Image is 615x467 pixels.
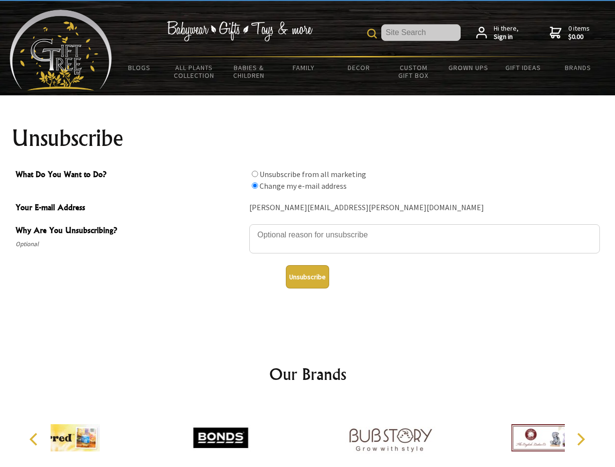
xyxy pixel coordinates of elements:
a: 0 items$0.00 [550,24,590,41]
img: Babywear - Gifts - Toys & more [167,21,313,41]
img: product search [367,29,377,38]
a: Hi there,Sign in [476,24,519,41]
span: 0 items [568,24,590,41]
span: What Do You Want to Do? [16,168,244,182]
input: What Do You Want to Do? [252,171,258,177]
span: Why Are You Unsubscribing? [16,224,244,238]
span: Hi there, [494,24,519,41]
button: Previous [24,429,46,450]
h1: Unsubscribe [12,126,604,150]
input: Site Search [381,24,461,41]
textarea: Why Are You Unsubscribing? [249,224,600,253]
a: Grown Ups [441,57,496,78]
a: BLOGS [112,57,167,78]
a: Family [277,57,332,78]
a: Brands [551,57,606,78]
img: Babyware - Gifts - Toys and more... [10,10,112,90]
span: Your E-mail Address [16,201,244,216]
label: Unsubscribe from all marketing [260,169,366,179]
div: [PERSON_NAME][EMAIL_ADDRESS][PERSON_NAME][DOMAIN_NAME] [249,200,600,216]
a: Gift Ideas [496,57,551,78]
a: Babies & Children [222,57,277,86]
strong: $0.00 [568,33,590,41]
label: Change my e-mail address [260,181,347,191]
h2: Our Brands [19,362,596,386]
a: All Plants Collection [167,57,222,86]
span: Optional [16,238,244,250]
a: Decor [331,57,386,78]
input: What Do You Want to Do? [252,182,258,189]
button: Next [570,429,591,450]
button: Unsubscribe [286,265,329,288]
strong: Sign in [494,33,519,41]
a: Custom Gift Box [386,57,441,86]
